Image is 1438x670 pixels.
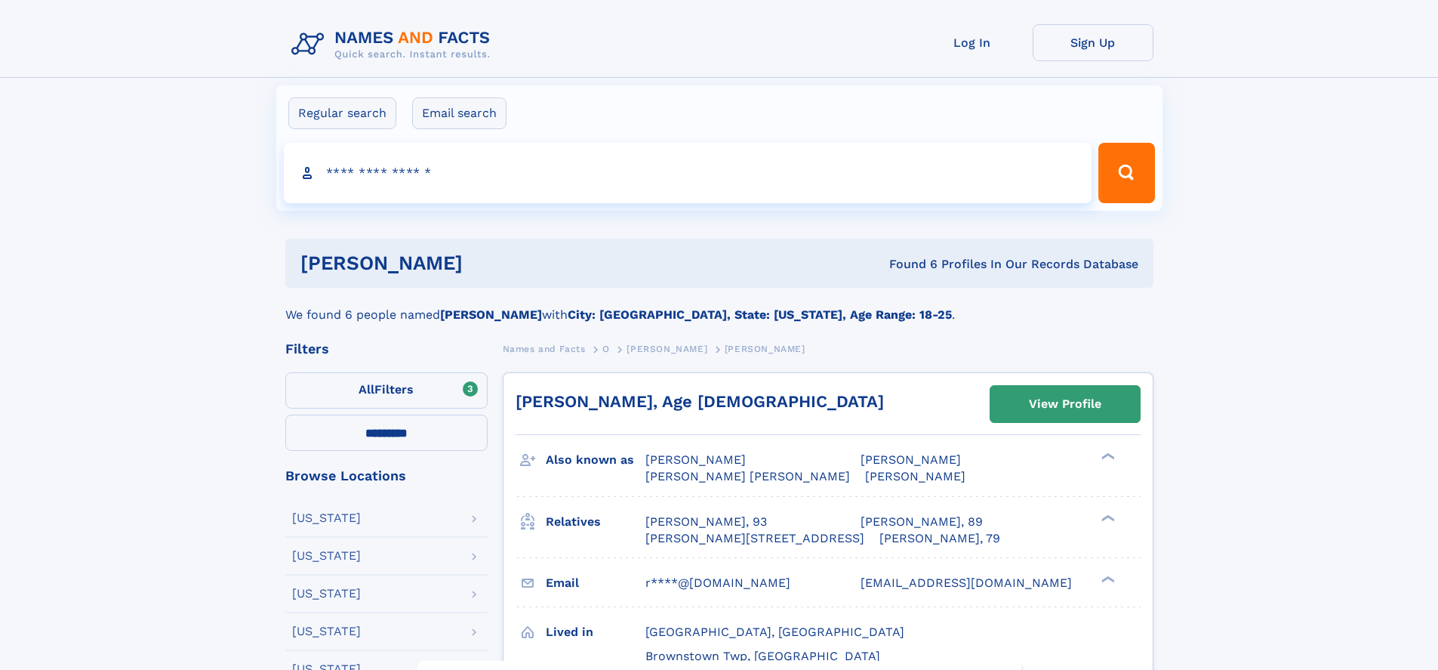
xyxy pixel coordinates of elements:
[627,339,707,358] a: [PERSON_NAME]
[285,288,1153,324] div: We found 6 people named with .
[645,649,880,663] span: Brownstown Twp, [GEOGRAPHIC_DATA]
[645,452,746,467] span: [PERSON_NAME]
[546,619,645,645] h3: Lived in
[912,24,1033,61] a: Log In
[602,344,610,354] span: O
[1098,574,1116,584] div: ❯
[627,344,707,354] span: [PERSON_NAME]
[879,530,1000,547] a: [PERSON_NAME], 79
[676,256,1138,273] div: Found 6 Profiles In Our Records Database
[412,97,507,129] label: Email search
[1033,24,1153,61] a: Sign Up
[861,452,961,467] span: [PERSON_NAME]
[292,550,361,562] div: [US_STATE]
[861,576,1072,590] span: [EMAIL_ADDRESS][DOMAIN_NAME]
[546,447,645,473] h3: Also known as
[546,509,645,535] h3: Relatives
[568,307,952,322] b: City: [GEOGRAPHIC_DATA], State: [US_STATE], Age Range: 18-25
[292,625,361,638] div: [US_STATE]
[1098,452,1116,462] div: ❯
[645,469,850,483] span: [PERSON_NAME] [PERSON_NAME]
[602,339,610,358] a: O
[865,469,965,483] span: [PERSON_NAME]
[359,382,374,397] span: All
[292,512,361,524] div: [US_STATE]
[288,97,396,129] label: Regular search
[861,514,983,530] a: [PERSON_NAME], 89
[292,588,361,600] div: [US_STATE]
[285,342,488,356] div: Filters
[645,625,904,639] span: [GEOGRAPHIC_DATA], [GEOGRAPHIC_DATA]
[285,372,488,409] label: Filters
[645,514,767,530] a: [PERSON_NAME], 93
[284,143,1092,203] input: search input
[503,339,586,358] a: Names and Facts
[300,254,676,273] h1: [PERSON_NAME]
[725,344,805,354] span: [PERSON_NAME]
[645,530,864,547] a: [PERSON_NAME][STREET_ADDRESS]
[285,24,503,65] img: Logo Names and Facts
[1029,387,1101,421] div: View Profile
[516,392,884,411] a: [PERSON_NAME], Age [DEMOGRAPHIC_DATA]
[1098,513,1116,523] div: ❯
[990,386,1140,422] a: View Profile
[546,570,645,596] h3: Email
[285,469,488,483] div: Browse Locations
[440,307,542,322] b: [PERSON_NAME]
[1098,143,1154,203] button: Search Button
